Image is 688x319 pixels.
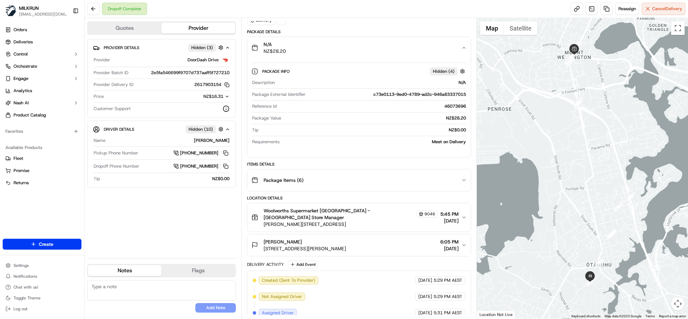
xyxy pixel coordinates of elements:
[14,155,23,162] span: Fleet
[264,221,438,228] span: [PERSON_NAME][STREET_ADDRESS]
[504,21,537,35] button: Show satellite imagery
[151,70,229,76] span: 2e5fa546699f9707d737aaff5f727210
[94,82,133,88] span: Provider Delivery ID
[434,277,462,283] span: 5:29 PM AEST
[194,82,229,88] button: 2617903154
[252,127,259,133] span: Tip
[645,314,655,318] a: Terms (opens in new tab)
[88,23,162,34] button: Quotes
[247,59,471,157] div: N/ANZ$28.20
[94,57,110,63] span: Provider
[14,112,46,118] span: Product Catalog
[14,263,29,268] span: Settings
[14,27,27,33] span: Orders
[186,125,225,133] button: Hidden (10)
[14,168,29,174] span: Promise
[247,195,471,201] div: Location Details
[607,230,616,238] div: 17
[478,310,501,319] img: Google
[565,55,573,64] div: 9
[3,282,81,292] button: Chat with us!
[5,155,79,162] a: Fleet
[627,192,636,201] div: 13
[430,67,467,76] button: Hidden (4)
[264,238,302,245] span: [PERSON_NAME]
[3,3,70,19] button: MILKRUNMILKRUN[EMAIL_ADDRESS][DOMAIN_NAME]
[264,177,303,184] span: Package Items ( 6 )
[3,261,81,270] button: Settings
[440,238,459,245] span: 6:05 PM
[3,73,81,84] button: Engage
[14,51,28,57] span: Control
[14,295,41,301] span: Toggle Theme
[480,21,504,35] button: Show street map
[252,103,277,109] span: Reference Id
[477,310,516,319] div: Location Not Live
[671,297,685,311] button: Map camera controls
[247,169,471,191] button: Package Items (6)
[252,139,279,145] span: Requirements
[642,3,685,15] button: CancelDelivery
[14,76,28,82] span: Engage
[264,48,286,55] span: NZ$28.20
[434,310,462,316] span: 5:31 PM AEST
[3,304,81,314] button: Log out
[3,61,81,72] button: Orchestrate
[418,310,432,316] span: [DATE]
[478,310,501,319] a: Open this area in Google Maps (opens a new window)
[14,180,29,186] span: Returns
[433,68,454,75] span: Hidden ( 4 )
[279,103,466,109] div: 46073696
[189,126,213,132] span: Hidden ( 10 )
[188,57,219,63] span: DoorDash Drive
[3,98,81,108] button: Nash AI
[288,260,318,269] button: Add Event
[5,168,79,174] a: Promise
[247,29,471,35] div: Package Details
[5,5,16,16] img: MILKRUN
[652,6,682,12] span: Cancel Delivery
[104,45,139,50] span: Provider Details
[14,306,27,312] span: Log out
[3,85,81,96] a: Analytics
[618,6,636,12] span: Reassign
[594,259,603,268] div: 18
[252,80,275,86] span: Description
[108,137,229,144] div: [PERSON_NAME]
[19,5,39,12] button: MILKRUN
[3,126,81,137] div: Favorites
[14,88,32,94] span: Analytics
[3,49,81,60] button: Control
[614,203,623,211] div: 14
[170,93,229,100] button: NZ$16.31
[94,93,104,100] span: Price
[605,314,641,318] span: Map data ©2025 Google
[308,91,466,98] div: c73e0113-9ed0-4789-ad2c-946a83337015
[252,115,281,121] span: Package Value
[3,37,81,47] a: Deliveries
[173,163,229,170] a: [PHONE_NUMBER]
[247,203,471,232] button: Woolworths Supermarket [GEOGRAPHIC_DATA] - [GEOGRAPHIC_DATA] Store Manager9046[PERSON_NAME][STREE...
[3,293,81,303] button: Toggle Theme
[19,12,67,17] button: [EMAIL_ADDRESS][DOMAIN_NAME]
[566,54,574,63] div: 10
[173,149,229,157] button: [PHONE_NUMBER]
[14,284,38,290] span: Chat with us!
[282,139,466,145] div: Meet on Delivery
[418,277,432,283] span: [DATE]
[94,150,138,156] span: Pickup Phone Number
[5,180,79,186] a: Returns
[424,211,435,217] span: 9046
[188,43,225,52] button: Hidden (3)
[221,56,229,64] img: doordash_logo_v2.png
[103,176,229,182] div: NZ$0.00
[14,274,37,279] span: Notifications
[247,37,471,59] button: N/ANZ$28.20
[262,310,294,316] span: Assigned Driver
[3,165,81,176] button: Promise
[14,39,33,45] span: Deliveries
[162,23,235,34] button: Provider
[262,69,291,74] span: Package Info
